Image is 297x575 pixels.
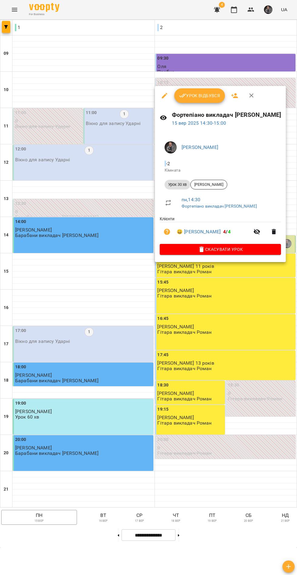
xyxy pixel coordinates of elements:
ul: Клієнти [160,216,281,244]
a: 15 вер 2025 14:30-15:00 [172,120,226,126]
p: Кімната [165,167,276,173]
div: [PERSON_NAME] [190,180,227,189]
a: Фортепіано викладач [PERSON_NAME] [182,204,257,209]
button: Візит ще не сплачено. Додати оплату? [160,225,174,239]
span: Урок 30 хв [165,182,190,187]
h6: Фортепіано викладач [PERSON_NAME] [172,110,281,120]
button: Скасувати Урок [160,244,281,255]
img: 9774cdb94cd07e2c046c34ee188bda8a.png [165,141,177,153]
button: Урок відбувся [174,88,225,103]
span: 4 [228,229,231,235]
a: 😀 [PERSON_NAME] [177,228,221,235]
span: 4 [223,229,226,235]
span: - 2 [165,161,171,166]
b: / [223,229,230,235]
a: [PERSON_NAME] [182,144,218,150]
span: Урок відбувся [179,92,220,99]
span: [PERSON_NAME] [191,182,227,187]
span: Скасувати Урок [165,246,276,253]
a: пн , 14:30 [182,197,200,202]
